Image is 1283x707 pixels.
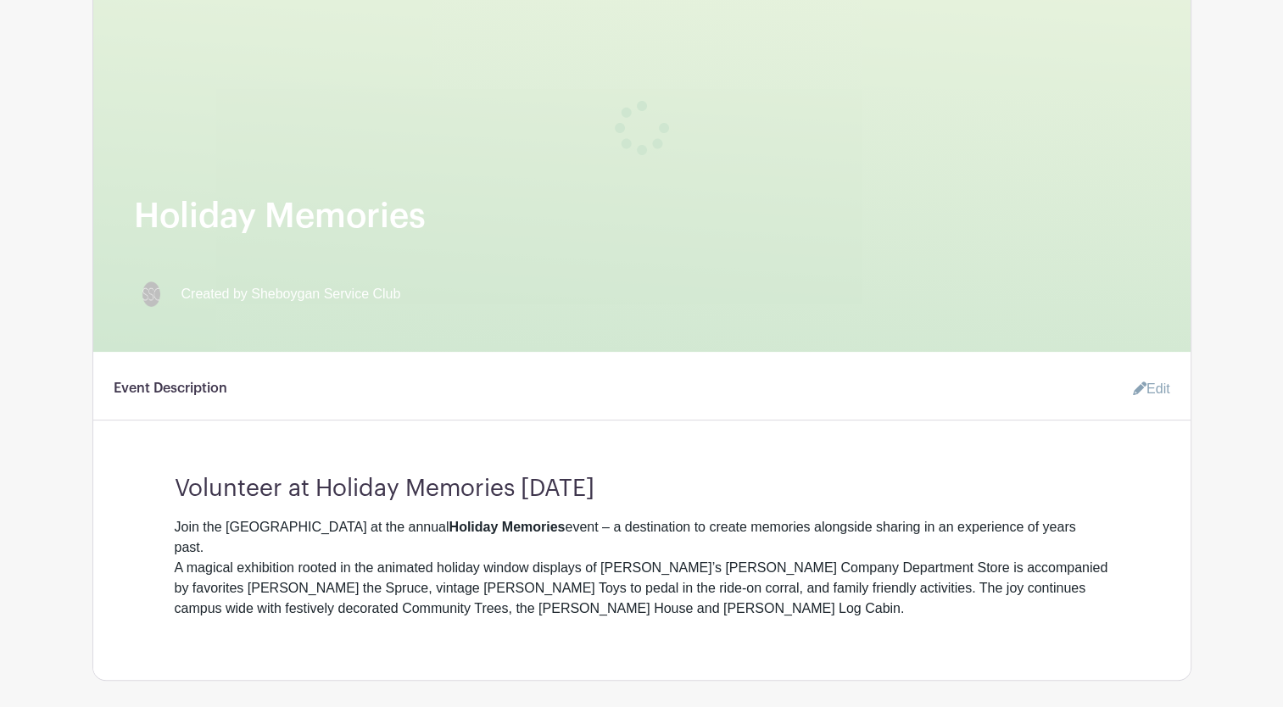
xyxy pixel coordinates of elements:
[1119,372,1170,406] a: Edit
[175,517,1109,558] div: Join the [GEOGRAPHIC_DATA] at the annual event – a destination to create memories alongside shari...
[175,558,1109,619] div: A magical exhibition rooted in the animated holiday window displays of [PERSON_NAME]’s [PERSON_NA...
[134,196,1150,237] h1: Holiday Memories
[181,284,401,304] span: Created by Sheboygan Service Club
[449,520,566,534] strong: Holiday Memories
[175,461,1109,504] h3: Volunteer at Holiday Memories [DATE]
[114,381,227,397] h6: Event Description
[134,277,168,311] img: SSC%20Circle%20Logo%20(1).png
